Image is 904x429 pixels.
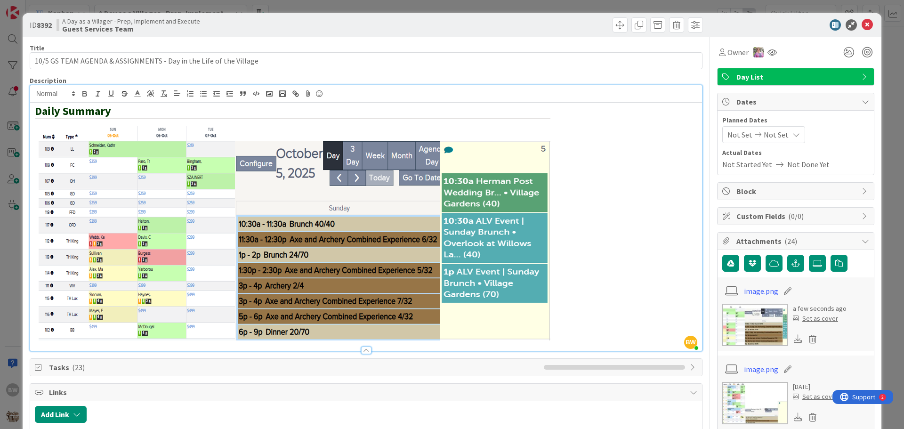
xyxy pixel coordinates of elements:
span: Tasks [49,362,539,373]
img: image.png [35,118,550,341]
span: Actual Dates [722,148,869,158]
span: Dates [736,96,857,107]
button: Add Link [35,406,87,423]
div: 2 [49,4,51,11]
div: Set as cover [793,392,838,402]
span: Custom Fields [736,210,857,222]
div: [DATE] [793,382,838,392]
span: ID [30,19,52,31]
span: Not Set [764,129,789,140]
span: ( 24 ) [784,236,797,246]
span: ( 23 ) [72,363,85,372]
div: Set as cover [793,314,838,324]
span: Planned Dates [722,115,869,125]
b: 8392 [37,20,52,30]
div: Download [793,333,803,345]
span: Day List [736,71,857,82]
span: Block [736,186,857,197]
span: ( 0/0 ) [788,211,804,221]
span: Not Set [727,129,752,140]
span: Owner [727,47,749,58]
input: type card name here... [30,52,702,69]
label: Title [30,44,45,52]
span: Not Done Yet [787,159,830,170]
strong: Daily Summary [35,104,111,118]
span: Support [20,1,43,13]
span: Links [49,387,685,398]
div: a few seconds ago [793,304,847,314]
span: Attachments [736,235,857,247]
span: BW [684,336,697,349]
a: image.png [744,364,778,375]
img: OM [753,47,764,57]
span: Not Started Yet [722,159,772,170]
span: Description [30,76,66,85]
div: Download [793,411,803,423]
a: image.png [744,285,778,297]
b: Guest Services Team [62,25,200,32]
span: A Day as a Villager - Prep, Implement and Execute [62,17,200,25]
